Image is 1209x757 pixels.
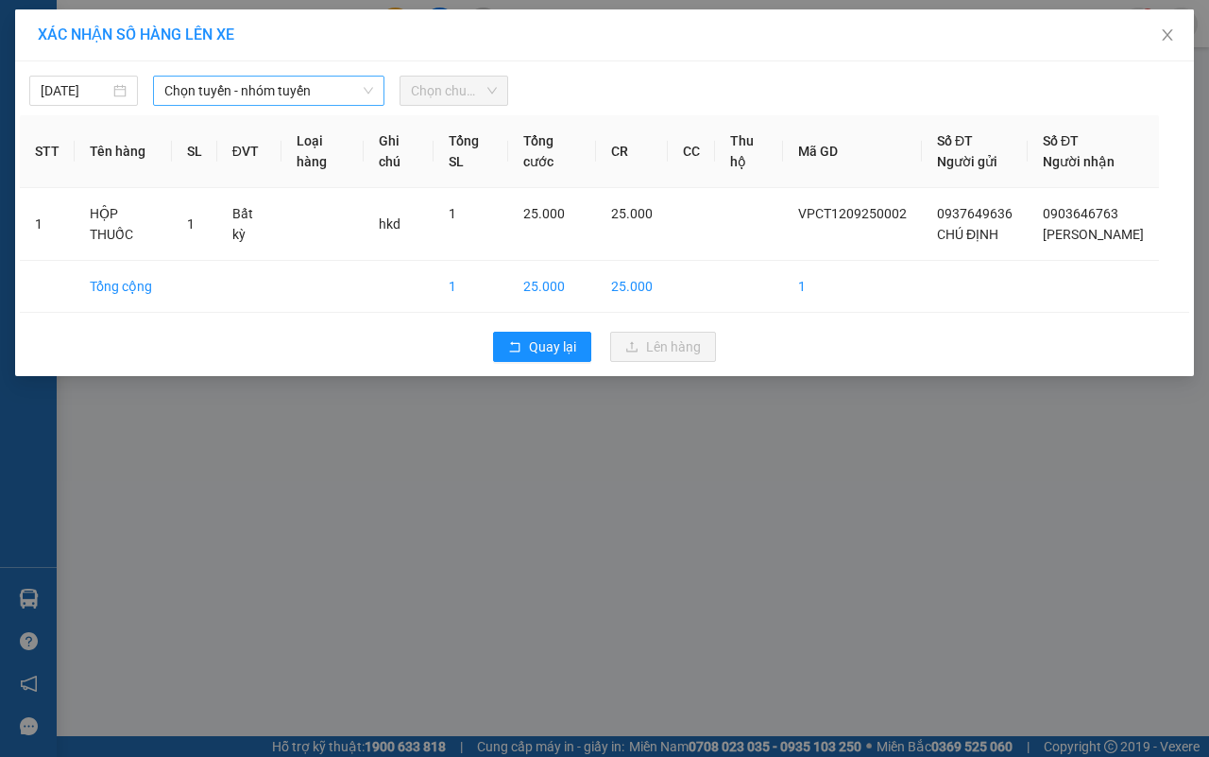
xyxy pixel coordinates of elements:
[363,85,374,96] span: down
[529,336,576,357] span: Quay lại
[783,115,922,188] th: Mã GD
[411,77,497,105] span: Chọn chuyến
[668,115,715,188] th: CC
[1160,27,1175,43] span: close
[937,227,998,242] span: CHÚ ĐỊNH
[172,115,217,188] th: SL
[434,115,507,188] th: Tổng SL
[1043,133,1079,148] span: Số ĐT
[783,261,922,313] td: 1
[449,206,456,221] span: 1
[1043,206,1118,221] span: 0903646763
[937,133,973,148] span: Số ĐT
[1043,154,1115,169] span: Người nhận
[75,188,172,261] td: HỘP THUỐC
[42,137,115,148] span: 10:28:39 [DATE]
[610,332,716,362] button: uploadLên hàng
[149,57,260,80] span: 01 Võ Văn Truyện, KP.1, Phường 2
[149,84,231,95] span: Hotline: 19001152
[1043,227,1144,242] span: [PERSON_NAME]
[187,216,195,232] span: 1
[281,115,364,188] th: Loại hàng
[75,261,172,313] td: Tổng cộng
[596,115,668,188] th: CR
[596,261,668,313] td: 25.000
[611,206,653,221] span: 25.000
[508,340,521,355] span: rollback
[41,80,110,101] input: 12/09/2025
[6,137,115,148] span: In ngày:
[20,188,75,261] td: 1
[149,10,259,26] strong: ĐỒNG PHƯỚC
[715,115,783,188] th: Thu hộ
[798,206,907,221] span: VPCT1209250002
[1141,9,1194,62] button: Close
[493,332,591,362] button: rollbackQuay lại
[20,115,75,188] th: STT
[7,11,91,95] img: logo
[217,115,281,188] th: ĐVT
[164,77,373,105] span: Chọn tuyến - nhóm tuyến
[523,206,565,221] span: 25.000
[38,26,234,43] span: XÁC NHẬN SỐ HÀNG LÊN XE
[937,206,1013,221] span: 0937649636
[94,120,198,134] span: VPCT1209250002
[364,115,434,188] th: Ghi chú
[379,216,400,232] span: hkd
[937,154,997,169] span: Người gửi
[434,261,507,313] td: 1
[217,188,281,261] td: Bất kỳ
[6,122,197,133] span: [PERSON_NAME]:
[508,261,596,313] td: 25.000
[75,115,172,188] th: Tên hàng
[149,30,254,54] span: Bến xe [GEOGRAPHIC_DATA]
[508,115,596,188] th: Tổng cước
[51,102,231,117] span: -----------------------------------------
